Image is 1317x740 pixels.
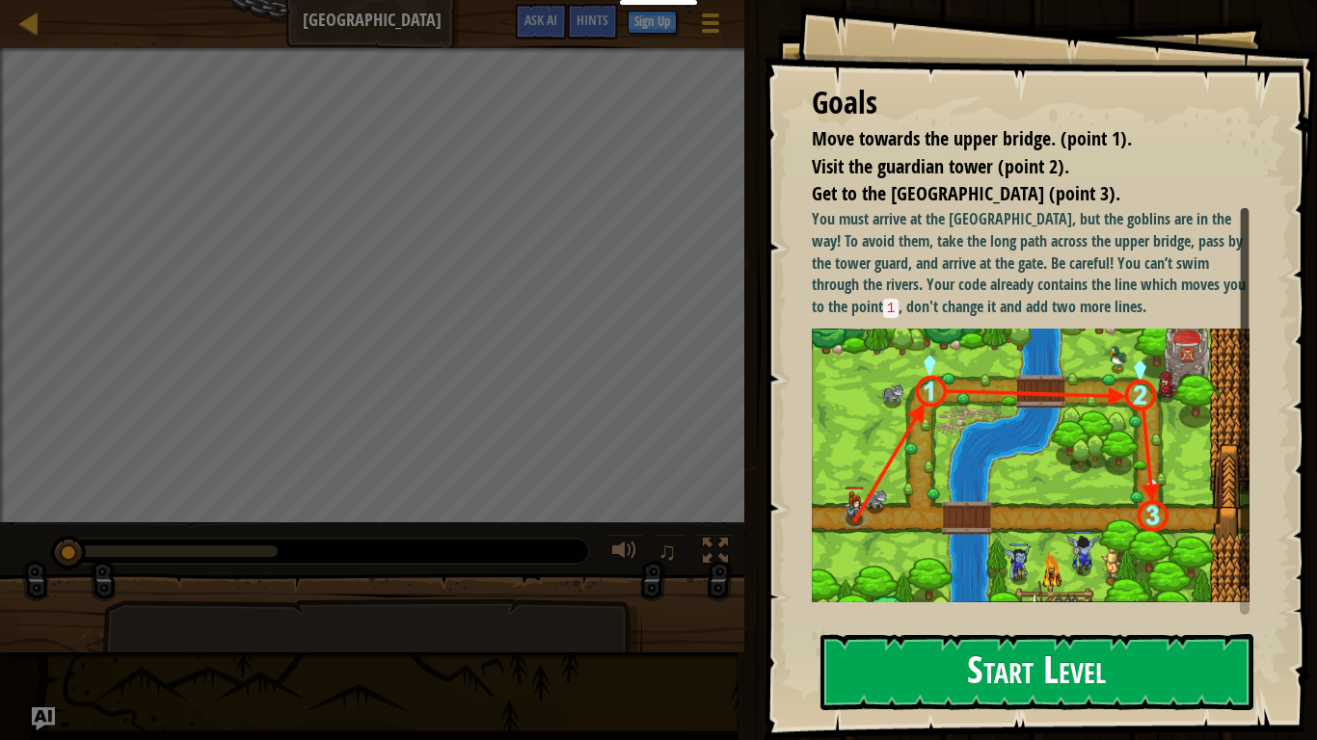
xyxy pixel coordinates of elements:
code: 3 [1115,615,1132,634]
p: You must arrive at the [GEOGRAPHIC_DATA], but the goblins are in the way! To avoid them, take the... [812,208,1250,319]
button: ♫ [654,534,686,573]
li: Visit the guardian tower (point 2). [788,153,1245,181]
span: Visit the guardian tower (point 2). [812,153,1069,179]
span: Move towards the upper bridge. (point 1). [812,125,1132,151]
span: Ask AI [524,11,557,29]
li: Move towards the upper bridge. (point 1). [788,125,1245,153]
button: Toggle fullscreen [696,534,735,573]
button: Ask AI [32,707,55,730]
p: Move to point , the guard tower , and the gate . [812,612,1250,635]
button: Adjust volume [605,534,644,573]
code: 2 [1017,615,1034,634]
span: Get to the [GEOGRAPHIC_DATA] (point 3). [812,180,1120,206]
button: Ask AI [515,4,567,40]
span: Hints [577,11,608,29]
code: 1 [883,299,900,318]
code: 1 [898,615,914,634]
li: Get to the town gate (point 3). [788,180,1245,208]
button: Sign Up [628,11,677,34]
button: Start Level [820,634,1253,710]
button: Show game menu [686,4,735,49]
img: Old town road [812,329,1250,602]
div: Goals [812,81,1250,125]
span: ♫ [658,537,677,566]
